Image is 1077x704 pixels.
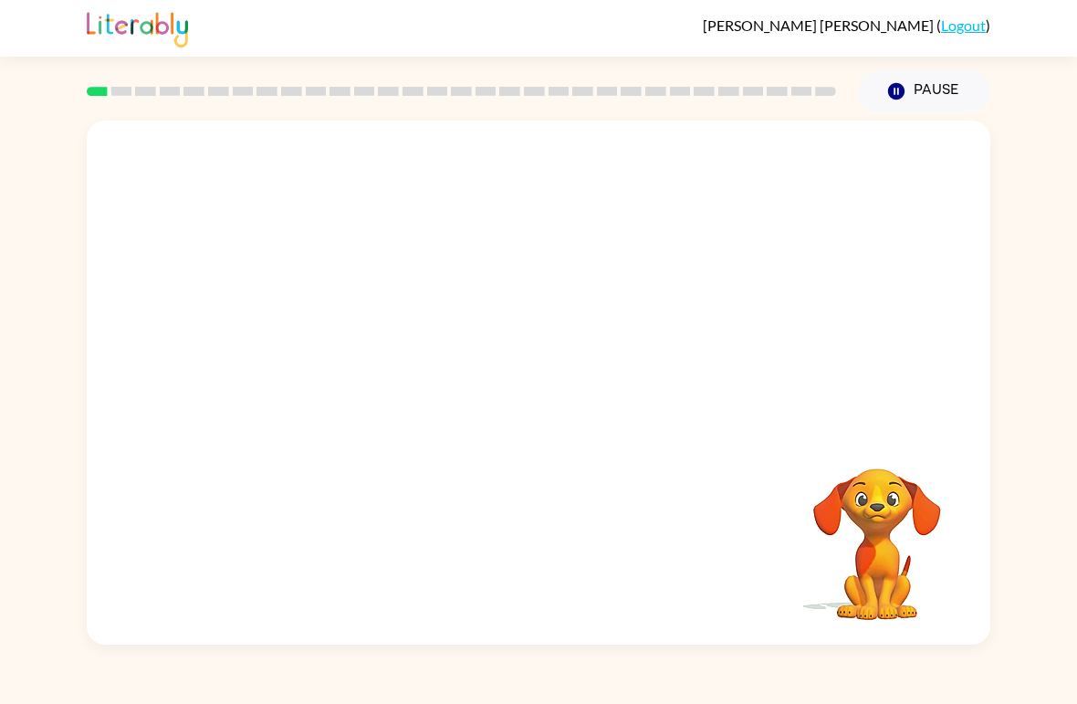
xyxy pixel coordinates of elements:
img: Literably [87,7,188,47]
a: Logout [941,16,986,34]
span: [PERSON_NAME] [PERSON_NAME] [703,16,936,34]
div: ( ) [703,16,990,34]
video: Your browser must support playing .mp4 files to use Literably. Please try using another browser. [786,440,968,623]
button: Pause [858,70,990,112]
